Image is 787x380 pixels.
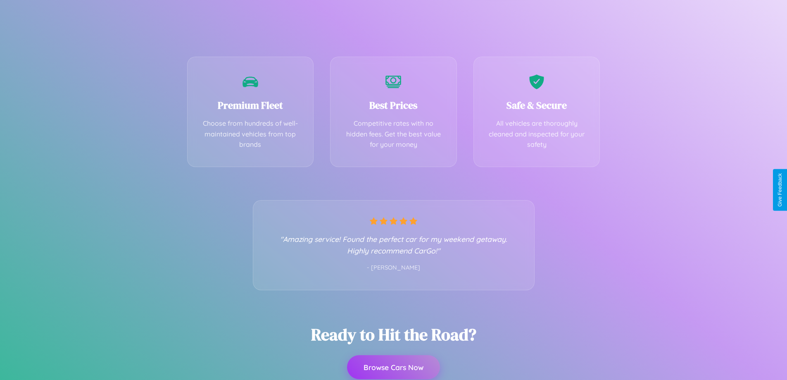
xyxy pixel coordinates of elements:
p: - [PERSON_NAME] [270,263,518,273]
p: All vehicles are thoroughly cleaned and inspected for your safety [486,118,587,150]
h3: Premium Fleet [200,98,301,112]
h3: Safe & Secure [486,98,587,112]
h3: Best Prices [343,98,444,112]
h2: Ready to Hit the Road? [311,323,476,346]
p: Competitive rates with no hidden fees. Get the best value for your money [343,118,444,150]
div: Give Feedback [777,173,783,207]
p: Choose from hundreds of well-maintained vehicles from top brands [200,118,301,150]
p: "Amazing service! Found the perfect car for my weekend getaway. Highly recommend CarGo!" [270,233,518,256]
button: Browse Cars Now [347,355,440,379]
